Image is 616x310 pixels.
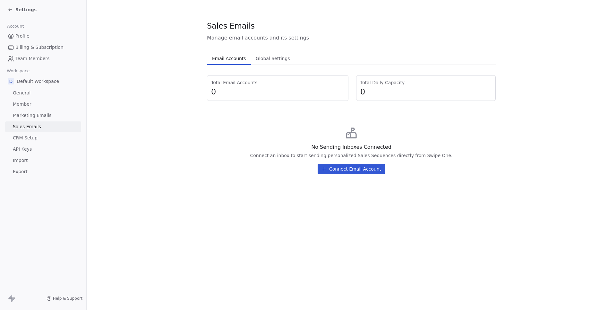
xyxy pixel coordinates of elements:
span: Import [13,157,28,164]
span: Default Workspace [17,78,59,84]
span: 0 [211,87,344,97]
span: Total Email Accounts [211,79,344,86]
a: API Keys [5,144,81,155]
span: Profile [15,33,30,40]
a: CRM Setup [5,133,81,143]
div: No Sending Inboxes Connected [311,143,391,151]
span: Settings [15,6,37,13]
span: General [13,90,30,96]
a: Member [5,99,81,110]
a: Sales Emails [5,121,81,132]
span: Sales Emails [13,123,41,130]
span: CRM Setup [13,135,38,141]
a: Export [5,166,81,177]
div: Connect an inbox to start sending personalized Sales Sequences directly from Swipe One. [250,152,452,159]
button: Connect Email Account [318,164,385,174]
a: Profile [5,31,81,41]
a: Billing & Subscription [5,42,81,53]
span: 0 [360,87,492,97]
a: Help & Support [47,296,82,301]
span: Global Settings [253,54,293,63]
a: Settings [8,6,37,13]
span: Export [13,168,28,175]
a: General [5,88,81,98]
span: API Keys [13,146,32,153]
span: Member [13,101,31,108]
span: Billing & Subscription [15,44,64,51]
span: Workspace [4,66,32,76]
span: Total Daily Capacity [360,79,492,86]
a: Team Members [5,53,81,64]
span: Manage email accounts and its settings [207,34,496,42]
span: Account [4,22,27,31]
span: D [8,78,14,84]
span: Sales Emails [207,21,255,31]
span: Team Members [15,55,49,62]
a: Marketing Emails [5,110,81,121]
span: Email Accounts [210,54,248,63]
a: Import [5,155,81,166]
span: Help & Support [53,296,82,301]
span: Marketing Emails [13,112,51,119]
